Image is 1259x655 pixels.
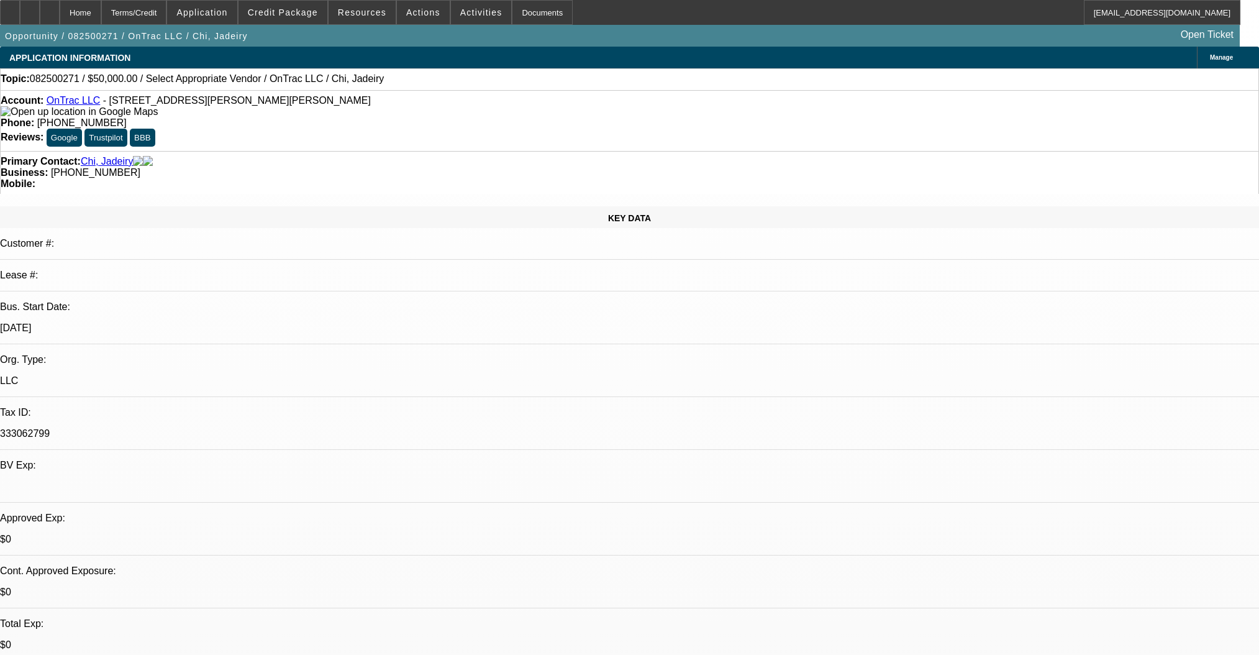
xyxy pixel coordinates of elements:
strong: Reviews: [1,132,43,142]
img: Open up location in Google Maps [1,106,158,117]
span: Resources [338,7,386,17]
button: Activities [451,1,512,24]
button: Actions [397,1,450,24]
button: Trustpilot [84,129,127,147]
span: [PHONE_NUMBER] [37,117,127,128]
span: Opportunity / 082500271 / OnTrac LLC / Chi, Jadeiry [5,31,248,41]
span: - [STREET_ADDRESS][PERSON_NAME][PERSON_NAME] [103,95,371,106]
button: Application [167,1,237,24]
span: Credit Package [248,7,318,17]
a: Open Ticket [1176,24,1239,45]
span: 082500271 / $50,000.00 / Select Appropriate Vendor / OnTrac LLC / Chi, Jadeiry [30,73,384,85]
a: View Google Maps [1,106,158,117]
img: facebook-icon.png [133,156,143,167]
span: Activities [460,7,502,17]
button: Google [47,129,82,147]
button: Credit Package [239,1,327,24]
strong: Topic: [1,73,30,85]
span: Application [176,7,227,17]
strong: Mobile: [1,178,35,189]
img: linkedin-icon.png [143,156,153,167]
strong: Primary Contact: [1,156,81,167]
strong: Account: [1,95,43,106]
span: [PHONE_NUMBER] [51,167,140,178]
span: KEY DATA [608,213,651,223]
button: Resources [329,1,396,24]
strong: Phone: [1,117,34,128]
a: OnTrac LLC [47,95,101,106]
span: Actions [406,7,440,17]
span: Manage [1210,54,1233,61]
span: APPLICATION INFORMATION [9,53,130,63]
a: Chi, Jadeiry [81,156,133,167]
strong: Business: [1,167,48,178]
button: BBB [130,129,155,147]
